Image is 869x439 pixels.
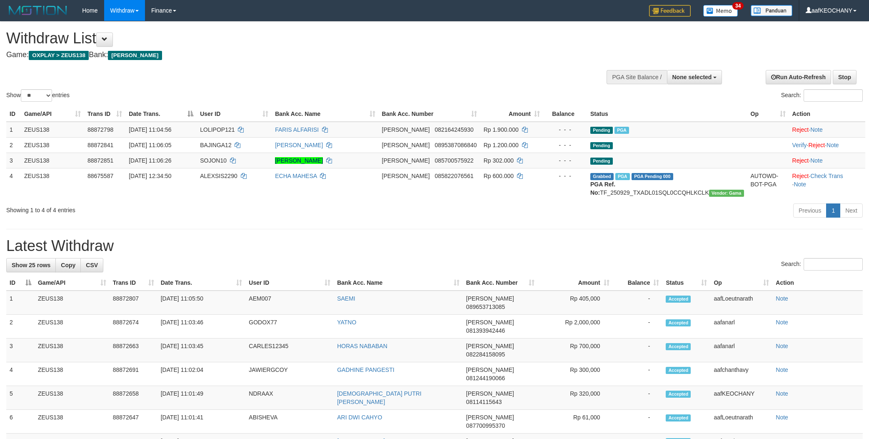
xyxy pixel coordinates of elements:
label: Search: [781,258,863,271]
span: [PERSON_NAME] [466,414,514,421]
span: ALEXSIS2290 [200,173,237,179]
span: 88872798 [87,126,113,133]
span: SOJON10 [200,157,227,164]
span: Vendor URL: https://trx31.1velocity.biz [709,190,744,197]
h4: Game: Bank: [6,51,571,59]
button: None selected [667,70,722,84]
td: 3 [6,153,21,168]
b: PGA Ref. No: [590,181,615,196]
td: aafanarl [710,339,772,362]
td: - [613,386,663,410]
th: User ID: activate to sort column ascending [245,275,334,291]
td: ABISHEVA [245,410,334,434]
td: 4 [6,362,35,386]
td: 1 [6,291,35,315]
a: Reject [792,173,809,179]
td: 5 [6,386,35,410]
a: Copy [55,258,81,272]
td: - [613,362,663,386]
th: Balance [543,106,587,122]
td: 88872663 [110,339,157,362]
span: [DATE] 11:06:26 [129,157,171,164]
td: AUTOWD-BOT-PGA [747,168,789,200]
span: 88675587 [87,173,113,179]
span: Show 25 rows [12,262,50,268]
h1: Withdraw List [6,30,571,47]
td: ZEUS138 [35,362,110,386]
span: Copy 087700995370 to clipboard [466,422,505,429]
td: ZEUS138 [35,386,110,410]
img: panduan.png [751,5,792,16]
span: LOLIPOP121 [200,126,235,133]
a: Note [776,343,788,349]
a: Note [794,181,806,188]
th: User ID: activate to sort column ascending [197,106,272,122]
a: Reject [792,157,809,164]
td: CARLES12345 [245,339,334,362]
span: [DATE] 11:06:05 [129,142,171,148]
th: Action [772,275,863,291]
td: GODOX77 [245,315,334,339]
span: Accepted [666,319,691,326]
span: OXPLAY > ZEUS138 [29,51,89,60]
span: Copy 081244190066 to clipboard [466,375,505,381]
span: Copy 082164245930 to clipboard [434,126,473,133]
th: Op: activate to sort column ascending [747,106,789,122]
th: Game/API: activate to sort column ascending [35,275,110,291]
th: Bank Acc. Name: activate to sort column ascending [272,106,378,122]
td: Rp 700,000 [538,339,613,362]
td: [DATE] 11:01:41 [157,410,246,434]
span: [PERSON_NAME] [382,173,430,179]
td: AEM007 [245,291,334,315]
td: [DATE] 11:02:04 [157,362,246,386]
td: JAWIERGCOY [245,362,334,386]
th: ID [6,106,21,122]
span: [PERSON_NAME] [466,343,514,349]
td: - [613,315,663,339]
div: - - - [547,172,584,180]
label: Search: [781,89,863,102]
span: Copy 085822076561 to clipboard [434,173,473,179]
th: Status: activate to sort column ascending [662,275,710,291]
input: Search: [804,89,863,102]
th: Date Trans.: activate to sort column ascending [157,275,246,291]
td: ZEUS138 [35,315,110,339]
span: Rp 1.200.000 [484,142,519,148]
span: Pending [590,127,613,134]
th: Bank Acc. Number: activate to sort column ascending [463,275,538,291]
td: - [613,339,663,362]
span: Copy 08114115643 to clipboard [466,399,502,405]
td: ZEUS138 [35,291,110,315]
a: Note [776,319,788,326]
span: Accepted [666,296,691,303]
a: Note [776,414,788,421]
a: ARI DWI CAHYO [337,414,382,421]
td: Rp 405,000 [538,291,613,315]
td: ZEUS138 [21,122,84,138]
span: Copy 085700575922 to clipboard [434,157,473,164]
span: Accepted [666,391,691,398]
td: ZEUS138 [21,153,84,168]
td: 2 [6,137,21,153]
td: Rp 300,000 [538,362,613,386]
span: Marked by aafpengsreynich [615,173,630,180]
img: MOTION_logo.png [6,4,70,17]
a: ECHA MAHESA [275,173,317,179]
div: - - - [547,125,584,134]
a: CSV [80,258,103,272]
span: [PERSON_NAME] [466,319,514,326]
div: - - - [547,141,584,149]
th: Bank Acc. Number: activate to sort column ascending [379,106,480,122]
td: aafchanthavy [710,362,772,386]
td: · · [789,137,865,153]
input: Search: [804,258,863,271]
span: Accepted [666,343,691,350]
td: ZEUS138 [35,410,110,434]
a: [DEMOGRAPHIC_DATA] PUTRI [PERSON_NAME] [337,390,422,405]
span: [PERSON_NAME] [466,366,514,373]
a: Run Auto-Refresh [766,70,831,84]
a: Previous [793,203,827,218]
th: ID: activate to sort column descending [6,275,35,291]
a: Check Trans [810,173,843,179]
td: Rp 61,000 [538,410,613,434]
